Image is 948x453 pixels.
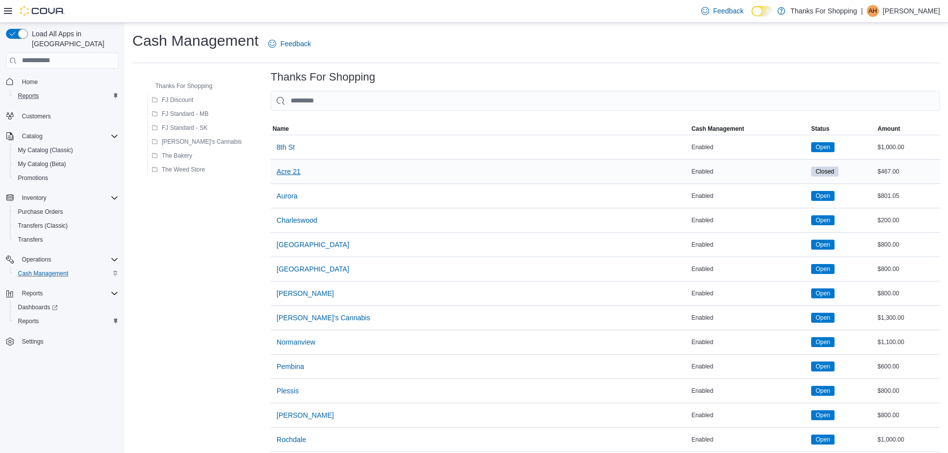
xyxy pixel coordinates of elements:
span: Open [816,411,830,420]
button: FJ Discount [148,94,197,106]
span: Inventory [22,194,46,202]
span: Thanks For Shopping [155,82,212,90]
span: Inventory [18,192,118,204]
a: Feedback [697,1,747,21]
span: Dashboards [14,301,118,313]
span: 8th St [277,142,295,152]
button: [PERSON_NAME]'s Cannabis [273,308,374,328]
button: Customers [2,109,122,123]
span: Open [816,265,830,273]
div: $1,000.00 [875,141,940,153]
span: Reports [18,92,39,100]
div: Enabled [689,434,809,446]
span: My Catalog (Beta) [14,158,118,170]
span: Purchase Orders [18,208,63,216]
div: Enabled [689,409,809,421]
h3: Thanks For Shopping [271,71,375,83]
span: Customers [22,112,51,120]
a: Reports [14,315,43,327]
button: [GEOGRAPHIC_DATA] [273,259,353,279]
button: Status [809,123,876,135]
span: Transfers [18,236,43,244]
button: Aurora [273,186,302,206]
button: Home [2,75,122,89]
span: Open [811,386,835,396]
div: $800.00 [875,239,940,251]
span: Open [811,288,835,298]
span: Closed [816,167,834,176]
span: Open [811,142,835,152]
span: My Catalog (Classic) [18,146,73,154]
input: Dark Mode [751,6,772,16]
span: Home [18,76,118,88]
a: Feedback [264,34,315,54]
button: Amount [875,123,940,135]
span: Reports [14,90,118,102]
button: Operations [2,253,122,267]
span: Open [816,143,830,152]
span: Dashboards [18,303,58,311]
button: Acre 21 [273,162,305,181]
span: Reports [14,315,118,327]
span: [GEOGRAPHIC_DATA] [277,264,349,274]
div: Enabled [689,239,809,251]
span: Feedback [713,6,743,16]
button: My Catalog (Classic) [10,143,122,157]
span: Acre 21 [277,167,301,177]
button: [PERSON_NAME] [273,283,338,303]
button: Reports [10,89,122,103]
button: Plessis [273,381,303,401]
span: Open [816,338,830,347]
span: [GEOGRAPHIC_DATA] [277,240,349,250]
button: Purchase Orders [10,205,122,219]
span: [PERSON_NAME]'s Cannabis [277,313,370,323]
div: $800.00 [875,409,940,421]
span: Reports [18,317,39,325]
button: FJ Standard - MB [148,108,212,120]
span: Open [816,289,830,298]
a: My Catalog (Beta) [14,158,70,170]
span: Operations [22,256,51,264]
span: Open [816,240,830,249]
span: FJ Standard - SK [162,124,208,132]
div: $1,000.00 [875,434,940,446]
span: Name [273,125,289,133]
button: Pembina [273,357,308,376]
div: $1,300.00 [875,312,940,324]
span: Transfers [14,234,118,246]
span: My Catalog (Beta) [18,160,66,168]
button: [GEOGRAPHIC_DATA] [273,235,353,255]
div: Enabled [689,166,809,178]
button: Name [271,123,690,135]
div: Ashlyn Hutchinson [867,5,879,17]
span: Open [816,362,830,371]
span: Feedback [280,39,311,49]
span: Transfers (Classic) [18,222,68,230]
span: Aurora [277,191,298,201]
a: Settings [18,336,47,348]
div: Enabled [689,214,809,226]
span: FJ Standard - MB [162,110,209,118]
span: Purchase Orders [14,206,118,218]
span: Reports [18,287,118,299]
button: Catalog [2,129,122,143]
p: | [861,5,863,17]
div: $1,100.00 [875,336,940,348]
span: Catalog [22,132,42,140]
button: Catalog [18,130,46,142]
img: Cova [20,6,65,16]
h1: Cash Management [132,31,258,51]
a: Reports [14,90,43,102]
div: Enabled [689,190,809,202]
span: Dark Mode [751,16,752,17]
span: [PERSON_NAME] [277,288,334,298]
span: FJ Discount [162,96,193,104]
span: Catalog [18,130,118,142]
button: Inventory [18,192,50,204]
span: Cash Management [691,125,744,133]
span: The Weed Store [162,166,205,174]
a: Promotions [14,172,52,184]
p: [PERSON_NAME] [883,5,940,17]
button: Settings [2,334,122,349]
div: $600.00 [875,361,940,372]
